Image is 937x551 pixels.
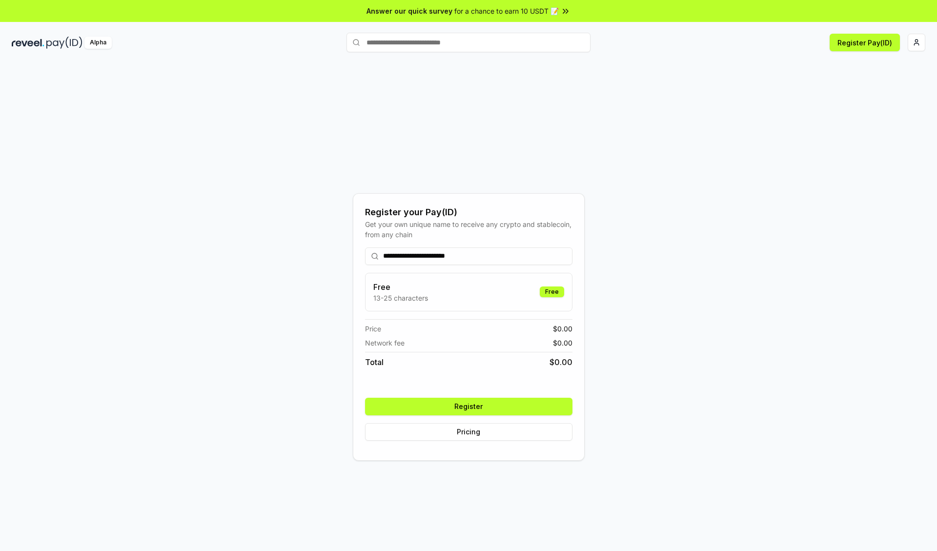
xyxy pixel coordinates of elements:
[373,293,428,303] p: 13-25 characters
[84,37,112,49] div: Alpha
[830,34,900,51] button: Register Pay(ID)
[365,398,572,415] button: Register
[540,286,564,297] div: Free
[454,6,559,16] span: for a chance to earn 10 USDT 📝
[365,324,381,334] span: Price
[365,338,405,348] span: Network fee
[553,324,572,334] span: $ 0.00
[553,338,572,348] span: $ 0.00
[365,205,572,219] div: Register your Pay(ID)
[365,356,384,368] span: Total
[365,219,572,240] div: Get your own unique name to receive any crypto and stablecoin, from any chain
[46,37,82,49] img: pay_id
[367,6,452,16] span: Answer our quick survey
[373,281,428,293] h3: Free
[12,37,44,49] img: reveel_dark
[365,423,572,441] button: Pricing
[550,356,572,368] span: $ 0.00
